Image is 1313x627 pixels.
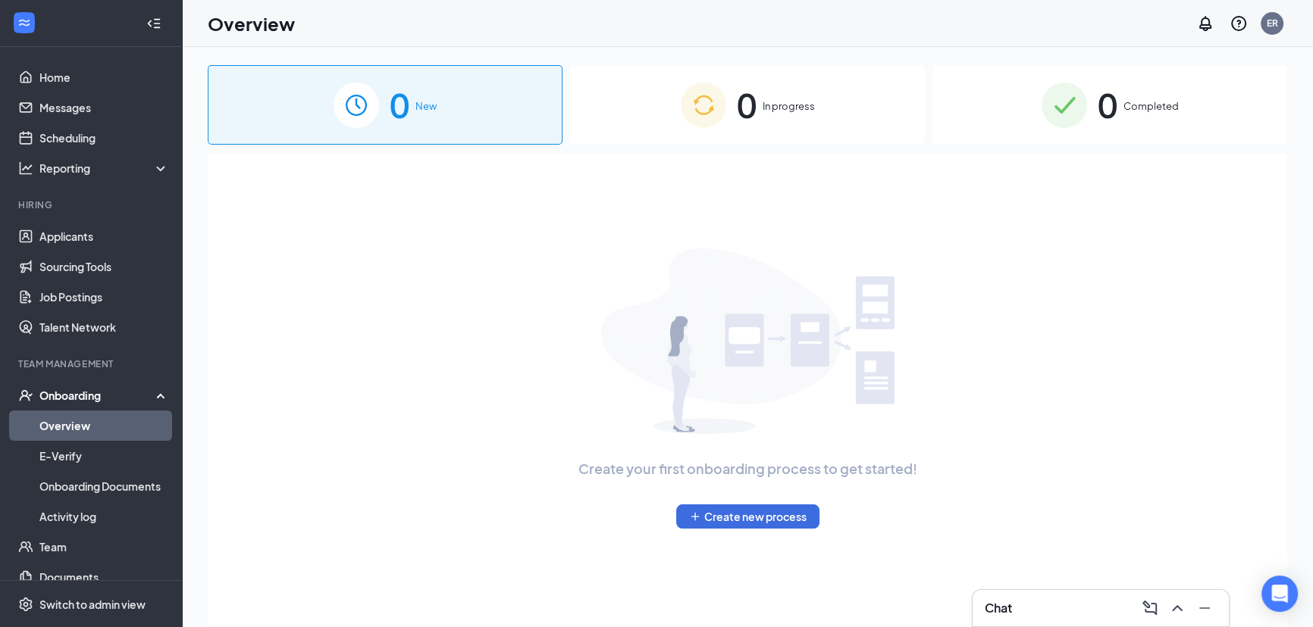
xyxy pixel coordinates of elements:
span: Create your first onboarding process to get started! [578,458,917,479]
div: Open Intercom Messenger [1261,576,1298,612]
svg: QuestionInfo [1230,14,1248,33]
a: Home [39,62,169,92]
a: Overview [39,410,169,441]
span: 0 [1098,79,1117,131]
div: Onboarding [39,388,156,403]
span: New [415,98,437,114]
div: Reporting [39,161,170,176]
svg: WorkstreamLogo [17,15,32,30]
a: Onboarding Documents [39,471,169,501]
a: Activity log [39,501,169,532]
a: Team [39,532,169,562]
span: Completed [1123,98,1179,114]
svg: Collapse [146,16,161,31]
span: In progress [763,98,815,114]
a: Applicants [39,221,169,251]
div: Hiring [18,198,166,211]
a: Scheduling [39,123,169,153]
h3: Chat [985,600,1012,616]
svg: Analysis [18,161,33,176]
div: Switch to admin view [39,597,146,612]
span: 0 [737,79,757,131]
div: Team Management [18,357,166,370]
a: Sourcing Tools [39,251,169,282]
svg: Minimize [1195,599,1214,617]
svg: Notifications [1196,14,1214,33]
button: PlusCreate new process [676,504,819,529]
svg: Settings [18,597,33,612]
a: Documents [39,562,169,592]
svg: Plus [689,510,701,522]
button: ChevronUp [1165,596,1189,620]
button: Minimize [1192,596,1217,620]
a: E-Verify [39,441,169,471]
a: Talent Network [39,312,169,342]
span: 0 [390,79,409,131]
div: ER [1267,17,1278,30]
button: ComposeMessage [1138,596,1162,620]
svg: ChevronUp [1168,599,1186,617]
a: Messages [39,92,169,123]
svg: ComposeMessage [1141,599,1159,617]
h1: Overview [208,11,295,36]
a: Job Postings [39,282,169,312]
svg: UserCheck [18,388,33,403]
